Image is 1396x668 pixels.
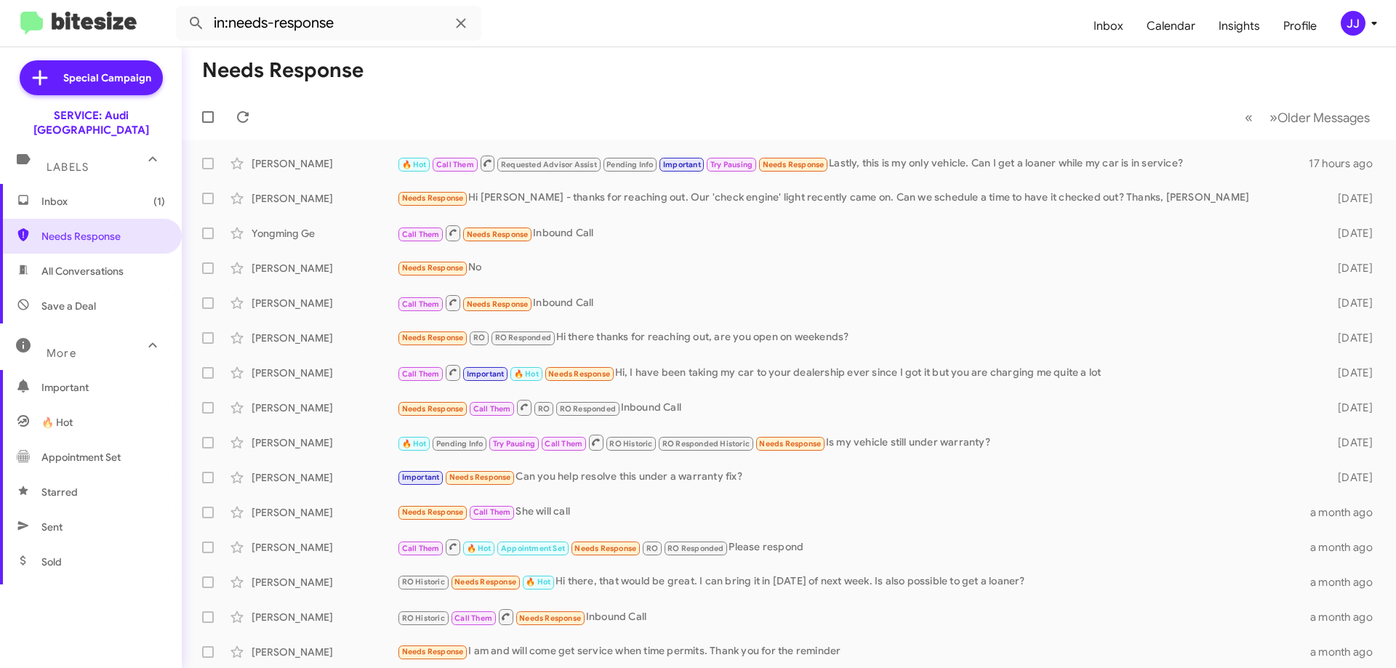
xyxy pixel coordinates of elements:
[454,613,492,623] span: Call Them
[710,160,753,169] span: Try Pausing
[402,193,464,203] span: Needs Response
[545,439,582,448] span: Call Them
[538,404,550,414] span: RO
[41,450,121,464] span: Appointment Set
[252,366,397,380] div: [PERSON_NAME]
[41,229,165,244] span: Needs Response
[397,433,1315,451] div: Is my vehicle still under warranty?
[402,507,464,517] span: Needs Response
[449,472,511,482] span: Needs Response
[759,439,821,448] span: Needs Response
[397,608,1310,626] div: Inbound Call
[402,333,464,342] span: Needs Response
[397,190,1315,206] div: Hi [PERSON_NAME] - thanks for reaching out. Our 'check engine' light recently came on. Can we sch...
[47,161,89,174] span: Labels
[252,505,397,520] div: [PERSON_NAME]
[1315,331,1384,345] div: [DATE]
[41,555,62,569] span: Sold
[467,369,505,379] span: Important
[493,439,535,448] span: Try Pausing
[1082,5,1135,47] a: Inbox
[252,540,397,555] div: [PERSON_NAME]
[1315,191,1384,206] div: [DATE]
[41,485,78,499] span: Starred
[436,439,483,448] span: Pending Info
[1315,470,1384,485] div: [DATE]
[397,329,1315,346] div: Hi there thanks for reaching out, are you open on weekends?
[1310,610,1384,624] div: a month ago
[397,224,1315,242] div: Inbound Call
[252,296,397,310] div: [PERSON_NAME]
[397,294,1315,312] div: Inbound Call
[1315,401,1384,415] div: [DATE]
[252,261,397,275] div: [PERSON_NAME]
[252,435,397,450] div: [PERSON_NAME]
[397,398,1315,417] div: Inbound Call
[1237,102,1379,132] nav: Page navigation example
[1315,296,1384,310] div: [DATE]
[1261,102,1379,132] button: Next
[495,333,551,342] span: RO Responded
[1310,575,1384,589] div: a month ago
[397,469,1315,486] div: Can you help resolve this under a warranty fix?
[1310,540,1384,555] div: a month ago
[397,574,1310,590] div: Hi there, that would be great. I can bring it in [DATE] of next week. Is also possible to get a l...
[548,369,610,379] span: Needs Response
[47,347,76,360] span: More
[514,369,539,379] span: 🔥 Hot
[397,538,1310,556] div: Please respond
[1277,110,1370,126] span: Older Messages
[176,6,481,41] input: Search
[252,610,397,624] div: [PERSON_NAME]
[560,404,616,414] span: RO Responded
[526,577,550,587] span: 🔥 Hot
[763,160,825,169] span: Needs Response
[41,264,124,278] span: All Conversations
[606,160,653,169] span: Pending Info
[402,160,427,169] span: 🔥 Hot
[1236,102,1261,132] button: Previous
[1135,5,1207,47] a: Calendar
[662,439,750,448] span: RO Responded Historic
[646,544,658,553] span: RO
[1245,108,1253,126] span: «
[501,160,597,169] span: Requested Advisor Assist
[402,404,464,414] span: Needs Response
[63,71,151,85] span: Special Campaign
[454,577,516,587] span: Needs Response
[402,439,427,448] span: 🔥 Hot
[1310,505,1384,520] div: a month ago
[473,404,511,414] span: Call Them
[1272,5,1328,47] a: Profile
[1341,11,1365,36] div: JJ
[667,544,723,553] span: RO Responded
[397,363,1315,382] div: Hi, I have been taking my car to your dealership ever since I got it but you are charging me quit...
[574,544,636,553] span: Needs Response
[467,299,529,309] span: Needs Response
[252,470,397,485] div: [PERSON_NAME]
[153,194,165,209] span: (1)
[1207,5,1272,47] a: Insights
[1269,108,1277,126] span: »
[1315,366,1384,380] div: [DATE]
[402,369,440,379] span: Call Them
[609,439,652,448] span: RO Historic
[1310,645,1384,659] div: a month ago
[1309,156,1384,171] div: 17 hours ago
[1315,226,1384,241] div: [DATE]
[402,544,440,553] span: Call Them
[41,299,96,313] span: Save a Deal
[1315,435,1384,450] div: [DATE]
[397,504,1310,520] div: She will call
[20,60,163,95] a: Special Campaign
[436,160,474,169] span: Call Them
[473,333,485,342] span: RO
[252,401,397,415] div: [PERSON_NAME]
[1315,261,1384,275] div: [DATE]
[402,647,464,656] span: Needs Response
[1328,11,1380,36] button: JJ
